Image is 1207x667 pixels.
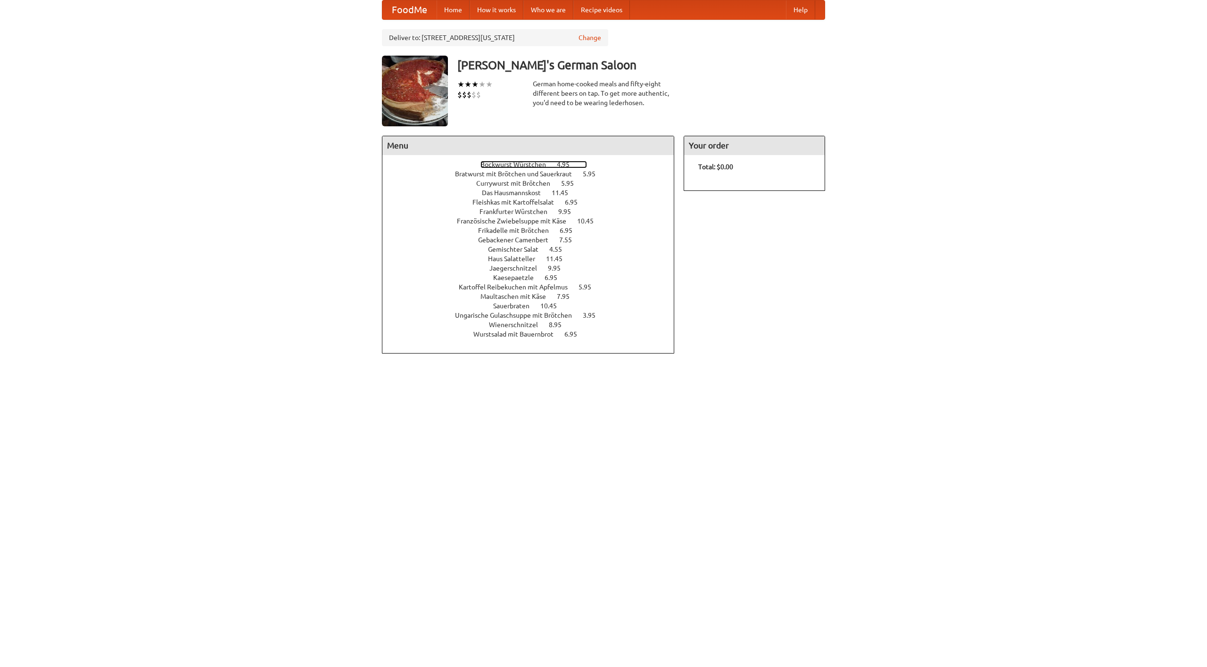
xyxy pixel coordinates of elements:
[557,293,579,300] span: 7.95
[476,180,560,187] span: Currywurst mit Brötchen
[684,136,825,155] h4: Your order
[464,79,471,90] li: ★
[560,227,582,234] span: 6.95
[471,79,479,90] li: ★
[489,321,547,329] span: Wienerschnitzel
[382,56,448,126] img: angular.jpg
[382,0,437,19] a: FoodMe
[489,321,579,329] a: Wienerschnitzel 8.95
[459,283,609,291] a: Kartoffel Reibekuchen mit Apfelmus 5.95
[523,0,573,19] a: Who we are
[577,217,603,225] span: 10.45
[470,0,523,19] a: How it works
[552,189,578,197] span: 11.45
[455,312,581,319] span: Ungarische Gulaschsuppe mit Brötchen
[480,161,587,168] a: Bockwurst Würstchen 4.95
[565,198,587,206] span: 6.95
[558,208,580,215] span: 9.95
[540,302,566,310] span: 10.45
[476,90,481,100] li: $
[698,163,733,171] b: Total: $0.00
[488,246,548,253] span: Gemischter Salat
[482,189,550,197] span: Das Hausmannskost
[493,302,574,310] a: Sauerbraten 10.45
[486,79,493,90] li: ★
[493,274,543,281] span: Kaesepaetzle
[457,56,825,74] h3: [PERSON_NAME]'s German Saloon
[564,330,587,338] span: 6.95
[488,246,579,253] a: Gemischter Salat 4.55
[479,208,557,215] span: Frankfurter Würstchen
[489,264,578,272] a: Jaegerschnitzel 9.95
[457,217,576,225] span: Französische Zwiebelsuppe mit Käse
[786,0,815,19] a: Help
[462,90,467,100] li: $
[480,293,587,300] a: Maultaschen mit Käse 7.95
[480,161,555,168] span: Bockwurst Würstchen
[473,330,595,338] a: Wurstsalad mit Bauernbrot 6.95
[583,170,605,178] span: 5.95
[471,90,476,100] li: $
[457,217,611,225] a: Französische Zwiebelsuppe mit Käse 10.45
[457,90,462,100] li: $
[467,90,471,100] li: $
[488,255,580,263] a: Haus Salatteller 11.45
[437,0,470,19] a: Home
[382,136,674,155] h4: Menu
[478,227,590,234] a: Frikadelle mit Brötchen 6.95
[482,189,586,197] a: Das Hausmannskost 11.45
[493,302,539,310] span: Sauerbraten
[488,255,545,263] span: Haus Salatteller
[548,264,570,272] span: 9.95
[478,236,558,244] span: Gebackener Camenbert
[382,29,608,46] div: Deliver to: [STREET_ADDRESS][US_STATE]
[479,79,486,90] li: ★
[557,161,579,168] span: 4.95
[459,283,577,291] span: Kartoffel Reibekuchen mit Apfelmus
[549,246,571,253] span: 4.55
[493,274,575,281] a: Kaesepaetzle 6.95
[549,321,571,329] span: 8.95
[457,79,464,90] li: ★
[546,255,572,263] span: 11.45
[533,79,674,107] div: German home-cooked meals and fifty-eight different beers on tap. To get more authentic, you'd nee...
[480,293,555,300] span: Maultaschen mit Käse
[455,170,613,178] a: Bratwurst mit Brötchen und Sauerkraut 5.95
[455,170,581,178] span: Bratwurst mit Brötchen und Sauerkraut
[573,0,630,19] a: Recipe videos
[583,312,605,319] span: 3.95
[579,283,601,291] span: 5.95
[472,198,595,206] a: Fleishkas mit Kartoffelsalat 6.95
[472,198,563,206] span: Fleishkas mit Kartoffelsalat
[559,236,581,244] span: 7.55
[478,236,589,244] a: Gebackener Camenbert 7.55
[561,180,583,187] span: 5.95
[476,180,591,187] a: Currywurst mit Brötchen 5.95
[478,227,558,234] span: Frikadelle mit Brötchen
[455,312,613,319] a: Ungarische Gulaschsuppe mit Brötchen 3.95
[579,33,601,42] a: Change
[545,274,567,281] span: 6.95
[479,208,588,215] a: Frankfurter Würstchen 9.95
[489,264,546,272] span: Jaegerschnitzel
[473,330,563,338] span: Wurstsalad mit Bauernbrot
